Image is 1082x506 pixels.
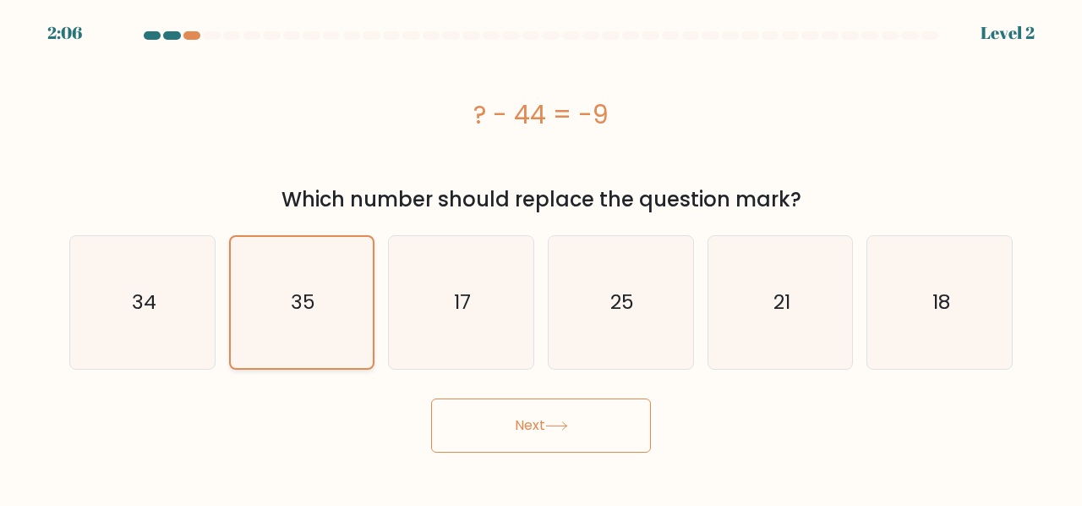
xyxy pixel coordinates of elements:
[69,96,1013,134] div: ? - 44 = -9
[773,289,790,316] text: 21
[131,289,156,316] text: 34
[47,20,82,46] div: 2:06
[79,184,1003,215] div: Which number should replace the question mark?
[291,289,315,316] text: 35
[431,399,651,453] button: Next
[932,289,950,316] text: 18
[610,289,634,316] text: 25
[454,289,471,316] text: 17
[981,20,1035,46] div: Level 2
